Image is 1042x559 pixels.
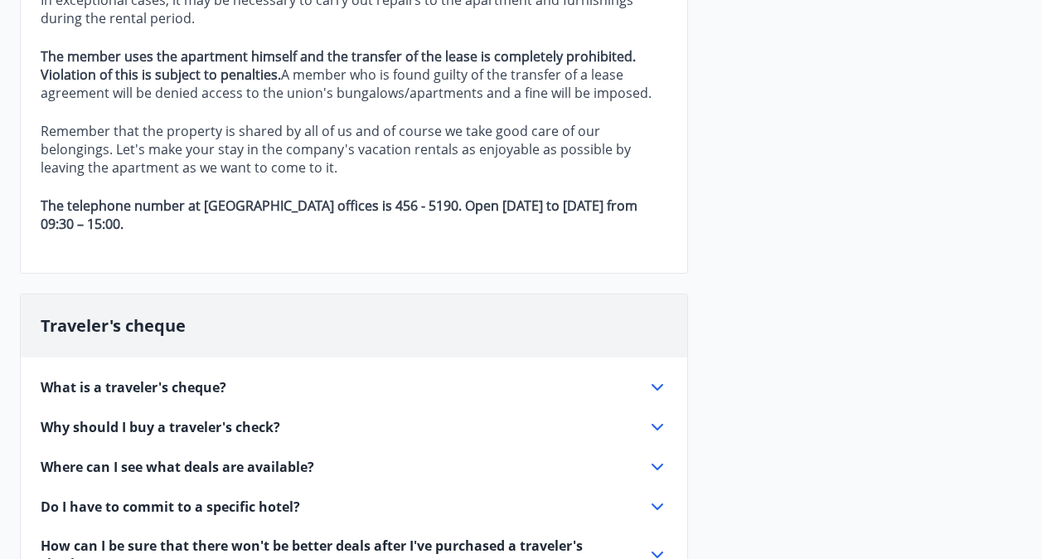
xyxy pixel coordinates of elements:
[41,497,667,517] div: Do I have to commit to a specific hotel?
[41,47,636,84] strong: The member uses the apartment himself and the transfer of the lease is completely prohibited. Vio...
[41,122,667,177] p: Remember that the property is shared by all of us and of course we take good care of our belongin...
[41,314,186,337] span: Traveler's cheque
[41,418,280,436] span: Why should I buy a traveler's check?
[41,197,637,233] strong: The telephone number at [GEOGRAPHIC_DATA] offices is 456 - 5190. Open [DATE] to [DATE] from 09:30...
[41,498,300,516] span: Do I have to commit to a specific hotel?
[41,377,667,397] div: What is a traveler's cheque?
[41,378,226,396] span: What is a traveler's cheque?
[41,417,667,437] div: Why should I buy a traveler's check?
[41,47,667,102] p: A member who is found guilty of the transfer of a lease agreement will be denied access to the un...
[41,457,667,477] div: Where can I see what deals are available?
[41,458,314,476] span: Where can I see what deals are available?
